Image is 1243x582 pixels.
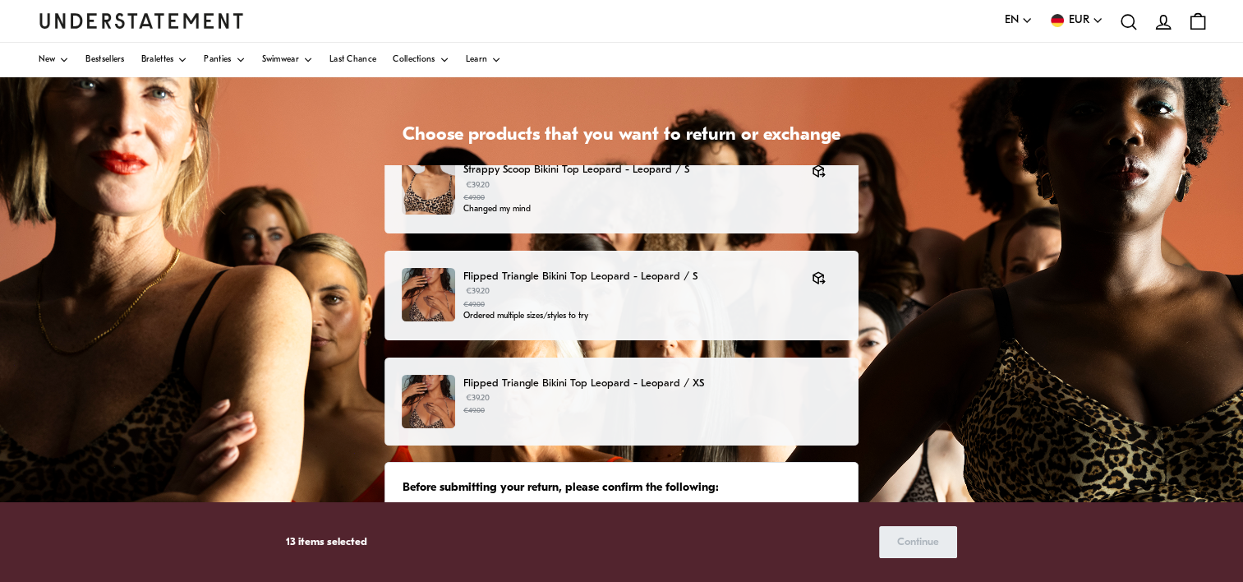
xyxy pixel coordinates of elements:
[463,179,795,204] p: €39.20
[393,56,435,64] span: Collections
[463,161,795,178] p: Strappy Scoop Bikini Top Leopard - Leopard / S
[262,43,313,77] a: Swimwear
[463,268,795,285] p: Flipped Triangle Bikini Top Leopard - Leopard / S
[463,203,795,216] p: Changed my mind
[463,407,485,414] strike: €49.00
[402,375,455,428] img: 72_b1b21946-f641-4be5-8a11-6eb432800e3d.jpg
[402,268,455,321] img: 72_b1b21946-f641-4be5-8a11-6eb432800e3d.jpg
[384,124,859,148] h1: Choose products that you want to return or exchange
[141,56,174,64] span: Bralettes
[466,43,502,77] a: Learn
[85,56,124,64] span: Bestsellers
[463,194,485,201] strike: €49.00
[204,56,231,64] span: Panties
[1005,12,1019,30] span: EN
[402,161,455,215] img: LEPS-BRA-110-1.jpg
[463,301,485,308] strike: €49.00
[403,480,841,497] h3: Before submitting your return, please confirm the following:
[141,43,188,77] a: Bralettes
[1069,12,1089,30] span: EUR
[1049,12,1103,30] button: EUR
[329,56,376,64] span: Last Chance
[463,392,841,417] p: €39.20
[463,310,795,323] p: Ordered multiple sizes/styles to try
[463,285,795,310] p: €39.20
[204,43,245,77] a: Panties
[39,43,70,77] a: New
[463,375,841,392] p: Flipped Triangle Bikini Top Leopard - Leopard / XS
[466,56,488,64] span: Learn
[262,56,299,64] span: Swimwear
[39,13,244,28] a: Understatement Homepage
[85,43,124,77] a: Bestsellers
[329,43,376,77] a: Last Chance
[39,56,56,64] span: New
[1005,12,1033,30] button: EN
[393,43,449,77] a: Collections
